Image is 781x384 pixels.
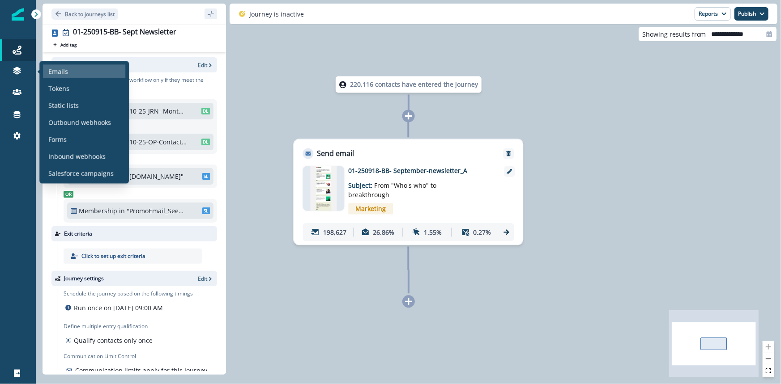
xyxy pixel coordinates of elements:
p: 01-250918-BB- September-newsletter_A [349,166,492,176]
p: Subject: [349,176,461,200]
button: fit view [763,365,774,377]
p: Emails [48,67,68,76]
p: 220,116 contacts have entered the journey [350,80,478,89]
span: DL [201,139,210,145]
div: 220,116 contacts have entered the journey [323,76,495,93]
p: in [119,206,125,215]
a: Emails [43,64,125,78]
span: SL [202,173,210,180]
p: Send email [317,148,354,159]
p: Journey is inactive [249,9,304,19]
p: "PromoEmail_SeedList_0225" [127,206,187,215]
g: Edge from 9a41b5e8-df24-459a-9da7-3ba2197f4816 to node-add-under-eddd97a9-4b19-470e-9974-4c8c8a76... [408,247,409,294]
button: Remove [502,151,516,157]
img: email asset unavailable [311,166,337,211]
a: Inbound webhooks [43,149,125,163]
p: Membership [79,206,117,215]
p: Edit [198,61,207,69]
button: Add tag [51,41,78,48]
p: Communication Limit Control [64,352,217,360]
p: "10-25-OP-Contactable" [127,137,187,147]
p: Showing results from [642,30,706,39]
p: Outbound webhooks [48,118,111,127]
p: Edit [198,275,207,283]
p: Exit criteria [64,230,92,238]
button: zoom out [763,353,774,365]
button: Edit [198,61,213,69]
button: Go back [51,8,118,20]
p: Schedule the journey based on the following timings [64,290,193,298]
div: Send emailRemoveemail asset unavailable01-250918-BB- September-newsletter_ASubject: From "Who's w... [294,139,524,245]
p: Consider a contact for the workflow only if they meet the following criteria [64,76,217,92]
div: 01-250915-BB- Sept Newsletter [73,28,176,38]
p: Add tag [60,42,77,47]
p: 26.86% [373,228,395,237]
button: Reports [695,7,731,21]
p: "10-25-JRN- Monthly Newsletter" [127,106,187,116]
a: Tokens [43,81,125,95]
p: 198,627 [323,228,346,237]
p: 0.27% [473,228,491,237]
p: Salesforce campaigns [48,169,114,178]
a: Outbound webhooks [43,115,125,129]
span: From "Who's who" to breakthrough [349,181,437,199]
p: Inbound webhooks [48,152,106,161]
span: Or [64,191,73,198]
p: Define multiple entry qualification [64,322,154,330]
p: Journey settings [64,274,104,283]
p: Qualify contacts only once [74,336,153,345]
button: Edit [198,275,213,283]
g: Edge from node-dl-count to 9a41b5e8-df24-459a-9da7-3ba2197f4816 [408,95,409,138]
a: Forms [43,132,125,146]
a: Salesforce campaigns [43,166,125,180]
p: Run once on [DATE] 09:00 AM [74,303,163,312]
img: Inflection [12,8,24,21]
span: Marketing [349,203,393,215]
p: "[DOMAIN_NAME]" [127,172,187,181]
button: Publish [734,7,768,21]
p: Click to set up exit criteria [81,252,145,260]
a: Static lists [43,98,125,112]
p: 1.55% [424,228,442,237]
p: Tokens [48,84,69,93]
p: Forms [48,135,67,144]
p: Back to journeys list [65,10,115,18]
p: Communication limits apply for this Journey [75,366,207,375]
p: Static lists [48,101,79,110]
span: DL [201,108,210,114]
span: SL [202,207,210,214]
button: sidebar collapse toggle [205,8,217,19]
